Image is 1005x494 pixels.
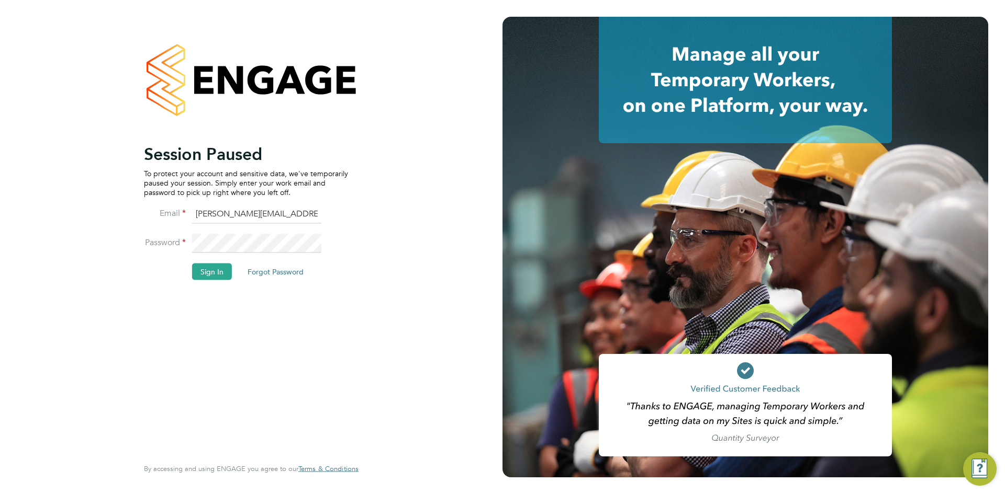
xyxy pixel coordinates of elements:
[144,464,359,473] span: By accessing and using ENGAGE you agree to our
[192,205,321,224] input: Enter your work email...
[298,465,359,473] a: Terms & Conditions
[239,263,312,280] button: Forgot Password
[963,452,997,486] button: Engage Resource Center
[192,263,232,280] button: Sign In
[144,143,348,164] h2: Session Paused
[144,168,348,197] p: To protect your account and sensitive data, we've temporarily paused your session. Simply enter y...
[144,208,186,219] label: Email
[144,237,186,248] label: Password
